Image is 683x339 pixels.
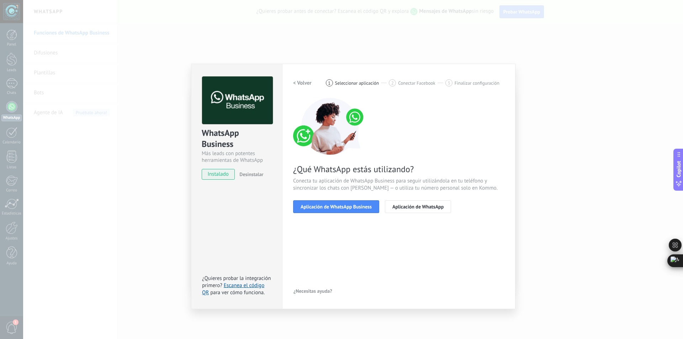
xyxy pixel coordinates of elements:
[335,80,379,86] span: Seleccionar aplicación
[202,150,272,164] div: Más leads con potentes herramientas de WhatsApp
[293,98,368,155] img: connect number
[293,200,379,213] button: Aplicación de WhatsApp Business
[392,204,444,209] span: Aplicación de WhatsApp
[210,289,265,296] span: para ver cómo funciona.
[293,178,504,192] span: Conecta tu aplicación de WhatsApp Business para seguir utilizándola en tu teléfono y sincronizar ...
[202,169,234,180] span: instalado
[398,80,435,86] span: Conectar Facebook
[391,80,394,86] span: 2
[202,127,272,150] div: WhatsApp Business
[448,80,450,86] span: 3
[202,275,271,289] span: ¿Quieres probar la integración primero?
[293,164,504,175] span: ¿Qué WhatsApp estás utilizando?
[293,76,312,89] button: < Volver
[293,286,333,296] button: ¿Necesitas ayuda?
[237,169,263,180] button: Desinstalar
[328,80,330,86] span: 1
[675,161,682,177] span: Copilot
[455,80,499,86] span: Finalizar configuración
[301,204,372,209] span: Aplicación de WhatsApp Business
[239,171,263,178] span: Desinstalar
[293,80,312,86] h2: < Volver
[202,76,273,125] img: logo_main.png
[202,282,264,296] a: Escanea el código QR
[385,200,451,213] button: Aplicación de WhatsApp
[293,288,332,293] span: ¿Necesitas ayuda?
